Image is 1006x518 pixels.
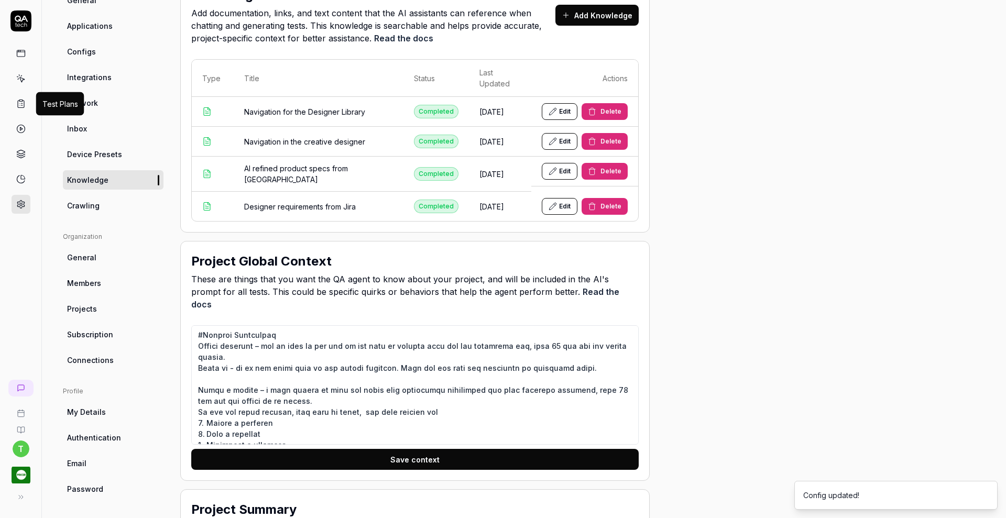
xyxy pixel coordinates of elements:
span: Members [67,278,101,289]
span: Crawling [67,200,100,211]
div: Config updated! [803,490,859,501]
span: Add documentation, links, and text content that the AI assistants can reference when chatting and... [191,7,555,45]
button: Save context [191,449,639,470]
button: Delete [582,198,628,215]
button: Add Knowledge [555,5,639,26]
td: [DATE] [469,97,531,127]
a: Applications [63,16,163,36]
span: Delete [600,202,621,211]
a: Integrations [63,68,163,87]
button: Delete [582,103,628,120]
div: Organization [63,232,163,241]
button: t [13,440,29,457]
span: Delete [600,107,621,116]
div: Completed [414,200,458,213]
a: General [63,248,163,267]
a: Book a call with us [4,401,37,417]
a: Connections [63,350,163,370]
a: New conversation [8,380,34,396]
a: Read the docs [374,33,433,43]
span: General [67,252,96,263]
button: Edit [542,103,577,120]
a: Members [63,273,163,293]
span: Email [67,458,86,469]
a: Subscription [63,325,163,344]
th: Type [192,60,234,97]
img: Pricer.com Logo [12,466,30,484]
span: Device Presets [67,149,122,160]
button: Delete [582,163,628,180]
span: Authentication [67,432,121,443]
button: Edit [542,198,577,215]
a: Network [63,93,163,113]
button: Edit [542,133,577,150]
span: Configs [67,46,96,57]
span: Applications [67,20,113,31]
td: Navigation for the Designer Library [234,97,403,127]
span: Subscription [67,329,113,340]
h2: Project Global Context [191,252,332,271]
td: [DATE] [469,157,531,192]
span: Delete [600,167,621,176]
th: Status [403,60,469,97]
a: Documentation [4,417,37,434]
span: Integrations [67,72,112,83]
span: Projects [67,303,97,314]
a: Email [63,454,163,473]
a: Device Presets [63,145,163,164]
a: Password [63,479,163,499]
td: Designer requirements from Jira [234,192,403,221]
th: Actions [531,60,638,97]
a: Authentication [63,428,163,447]
td: Navigation in the creative designer [234,127,403,157]
button: Delete [582,133,628,150]
span: My Details [67,406,106,417]
div: Completed [414,167,458,181]
span: Inbox [67,123,87,134]
span: Connections [67,355,114,366]
td: [DATE] [469,127,531,157]
a: My Details [63,402,163,422]
th: Title [234,60,403,97]
a: Crawling [63,196,163,215]
span: These are things that you want the QA agent to know about your project, and will be included in t... [191,273,639,311]
div: Completed [414,105,458,118]
th: Last Updated [469,60,531,97]
a: Projects [63,299,163,318]
button: Edit [542,163,577,180]
span: Delete [600,137,621,146]
td: [DATE] [469,192,531,221]
a: Inbox [63,119,163,138]
a: Configs [63,42,163,61]
a: Knowledge [63,170,163,190]
span: Password [67,483,103,494]
button: Pricer.com Logo [4,457,37,487]
span: Knowledge [67,174,108,185]
td: AI refined product specs from [GEOGRAPHIC_DATA] [234,157,403,192]
div: Completed [414,135,458,148]
div: Test Plans [42,98,78,109]
div: Profile [63,387,163,396]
